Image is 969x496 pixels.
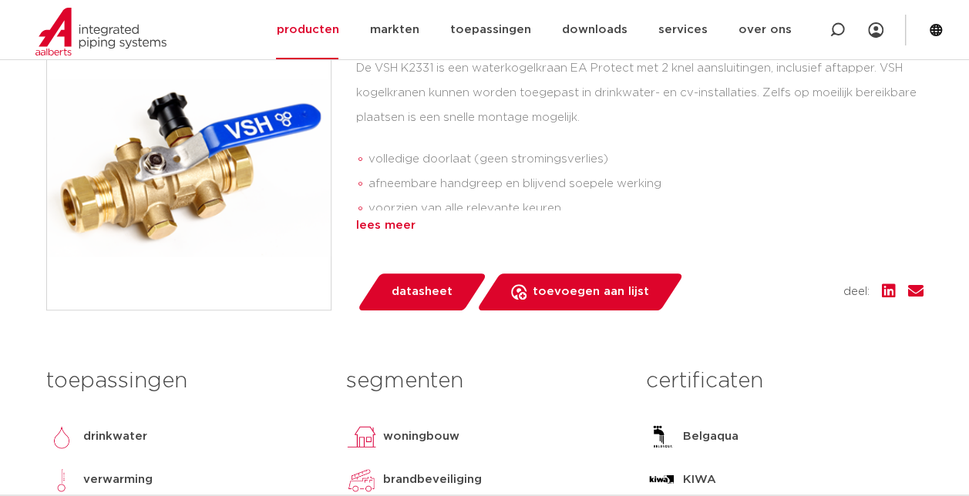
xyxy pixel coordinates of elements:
p: KIWA [683,471,716,489]
img: drinkwater [46,421,77,452]
img: brandbeveiliging [346,464,377,495]
p: verwarming [83,471,153,489]
h3: segmenten [346,366,623,397]
img: KIWA [646,464,677,495]
img: Product Image for VSH Super waterkogelkraan EA Protect FF 15 [47,26,331,310]
h3: toepassingen [46,366,323,397]
img: verwarming [46,464,77,495]
img: Belgaqua [646,421,677,452]
h3: certificaten [646,366,923,397]
li: voorzien van alle relevante keuren [368,196,924,221]
p: drinkwater [83,427,147,446]
li: afneembare handgreep en blijvend soepele werking [368,172,924,196]
span: datasheet [392,280,453,304]
p: brandbeveiliging [383,471,482,489]
span: toevoegen aan lijst [533,280,649,304]
div: lees meer [356,216,924,235]
li: volledige doorlaat (geen stromingsverlies) [368,147,924,172]
a: datasheet [356,273,487,310]
img: woningbouw [346,421,377,452]
p: woningbouw [383,427,459,446]
span: deel: [843,283,870,301]
div: De VSH K2331 is een waterkogelkraan EA Protect met 2 knel aansluitingen, inclusief aftapper. VSH ... [356,56,924,210]
p: Belgaqua [683,427,739,446]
